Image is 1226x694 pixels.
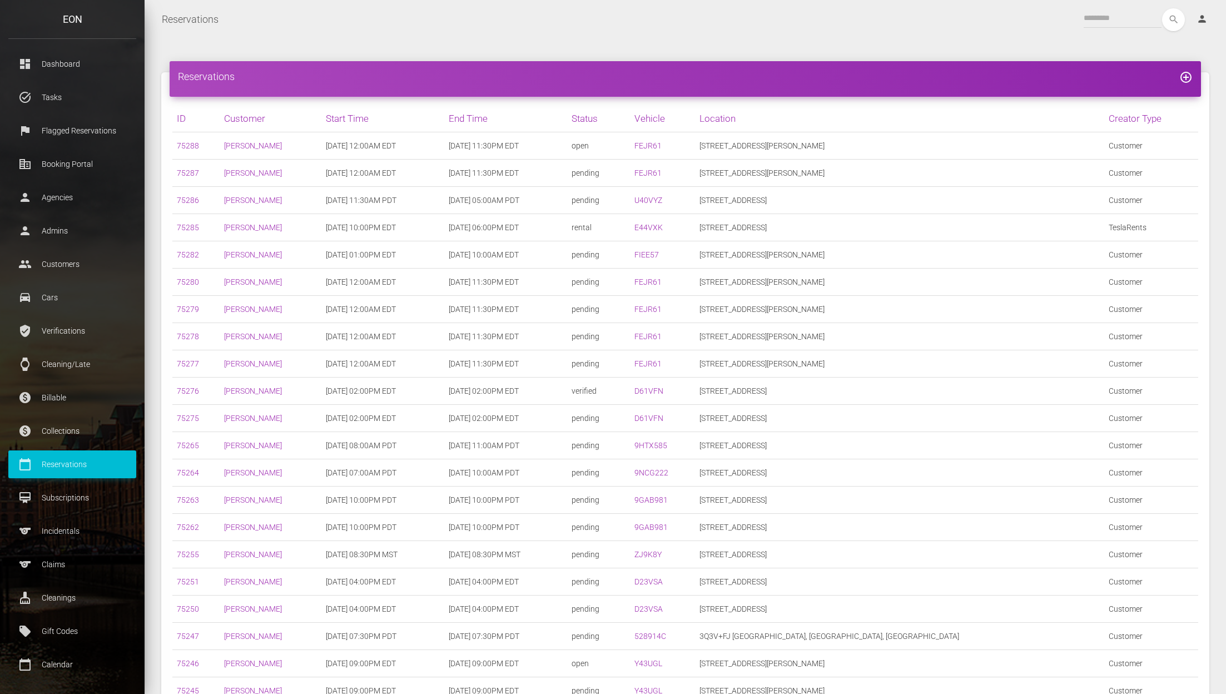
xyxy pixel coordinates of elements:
[1104,405,1198,432] td: Customer
[444,105,567,132] th: End Time
[1104,623,1198,650] td: Customer
[444,596,567,623] td: [DATE] 04:00PM EDT
[8,517,136,545] a: sports Incidentals
[567,187,630,214] td: pending
[695,214,1104,241] td: [STREET_ADDRESS]
[1104,378,1198,405] td: Customer
[567,623,630,650] td: pending
[321,541,444,568] td: [DATE] 08:30PM MST
[8,584,136,612] a: cleaning_services Cleanings
[1179,71,1193,84] i: add_circle_outline
[444,214,567,241] td: [DATE] 06:00PM EDT
[224,632,282,641] a: [PERSON_NAME]
[17,523,128,539] p: Incidentals
[8,617,136,645] a: local_offer Gift Codes
[321,596,444,623] td: [DATE] 04:00PM EDT
[321,132,444,160] td: [DATE] 12:00AM EDT
[567,514,630,541] td: pending
[17,456,128,473] p: Reservations
[224,359,282,368] a: [PERSON_NAME]
[1104,187,1198,214] td: Customer
[1162,8,1185,31] button: search
[444,459,567,487] td: [DATE] 10:00AM PDT
[177,604,199,613] a: 75250
[321,487,444,514] td: [DATE] 10:00PM PDT
[444,514,567,541] td: [DATE] 10:00PM PDT
[567,160,630,187] td: pending
[1104,269,1198,296] td: Customer
[17,356,128,373] p: Cleaning/Late
[1104,323,1198,350] td: Customer
[634,196,662,205] a: U40VYZ
[1104,296,1198,323] td: Customer
[224,141,282,150] a: [PERSON_NAME]
[177,550,199,559] a: 75255
[8,350,136,378] a: watch Cleaning/Late
[567,432,630,459] td: pending
[444,323,567,350] td: [DATE] 11:30PM EDT
[1104,132,1198,160] td: Customer
[444,241,567,269] td: [DATE] 10:00AM EDT
[224,550,282,559] a: [PERSON_NAME]
[17,656,128,673] p: Calendar
[695,132,1104,160] td: [STREET_ADDRESS][PERSON_NAME]
[1104,650,1198,677] td: Customer
[695,241,1104,269] td: [STREET_ADDRESS][PERSON_NAME]
[321,378,444,405] td: [DATE] 02:00PM EDT
[634,359,662,368] a: FEJR61
[444,650,567,677] td: [DATE] 09:00PM EDT
[634,386,663,395] a: D61VFN
[695,514,1104,541] td: [STREET_ADDRESS]
[321,432,444,459] td: [DATE] 08:00AM PDT
[634,550,662,559] a: ZJ9K8Y
[1104,350,1198,378] td: Customer
[8,450,136,478] a: calendar_today Reservations
[634,277,662,286] a: FEJR61
[177,495,199,504] a: 75263
[17,423,128,439] p: Collections
[17,189,128,206] p: Agencies
[8,217,136,245] a: person Admins
[444,432,567,459] td: [DATE] 11:00AM PDT
[177,386,199,395] a: 75276
[321,405,444,432] td: [DATE] 02:00PM EDT
[695,105,1104,132] th: Location
[634,632,666,641] a: 528914C
[224,495,282,504] a: [PERSON_NAME]
[695,160,1104,187] td: [STREET_ADDRESS][PERSON_NAME]
[695,378,1104,405] td: [STREET_ADDRESS]
[321,269,444,296] td: [DATE] 12:00AM EDT
[567,269,630,296] td: pending
[321,296,444,323] td: [DATE] 12:00AM EDT
[567,296,630,323] td: pending
[567,596,630,623] td: pending
[634,523,668,532] a: 9GAB981
[177,250,199,259] a: 75282
[321,105,444,132] th: Start Time
[695,187,1104,214] td: [STREET_ADDRESS]
[444,132,567,160] td: [DATE] 11:30PM EDT
[321,214,444,241] td: [DATE] 10:00PM EDT
[634,250,659,259] a: FIEE57
[321,459,444,487] td: [DATE] 07:00AM PDT
[177,523,199,532] a: 75262
[224,223,282,232] a: [PERSON_NAME]
[695,650,1104,677] td: [STREET_ADDRESS][PERSON_NAME]
[8,117,136,145] a: flag Flagged Reservations
[567,105,630,132] th: Status
[177,141,199,150] a: 75288
[177,659,199,668] a: 75246
[8,417,136,445] a: paid Collections
[695,568,1104,596] td: [STREET_ADDRESS]
[695,432,1104,459] td: [STREET_ADDRESS]
[444,541,567,568] td: [DATE] 08:30PM MST
[695,459,1104,487] td: [STREET_ADDRESS]
[1104,541,1198,568] td: Customer
[17,289,128,306] p: Cars
[17,389,128,406] p: Billable
[1188,8,1218,31] a: person
[444,568,567,596] td: [DATE] 04:00PM EDT
[177,332,199,341] a: 75278
[695,541,1104,568] td: [STREET_ADDRESS]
